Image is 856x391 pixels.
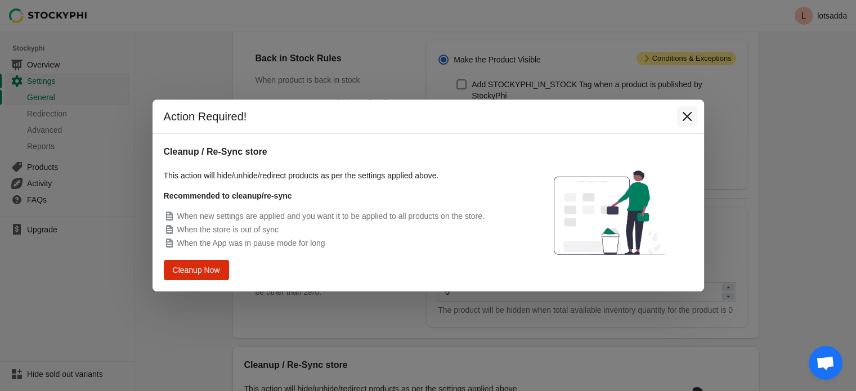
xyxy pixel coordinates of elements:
[177,239,325,248] span: When the App was in pause mode for long
[175,266,218,274] span: Cleanup Now
[177,225,279,234] span: When the store is out of sync
[164,170,514,181] p: This action will hide/unhide/redirect products as per the settings applied above.
[167,261,225,279] button: Cleanup Now
[177,212,485,221] span: When new settings are applied and you want it to be applied to all products on the store.
[164,191,292,200] strong: Recommended to cleanup/re-sync
[164,109,666,124] h2: Action Required!
[809,346,842,380] a: Open chat
[164,145,514,159] h2: Cleanup / Re-Sync store
[677,106,697,127] button: Close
